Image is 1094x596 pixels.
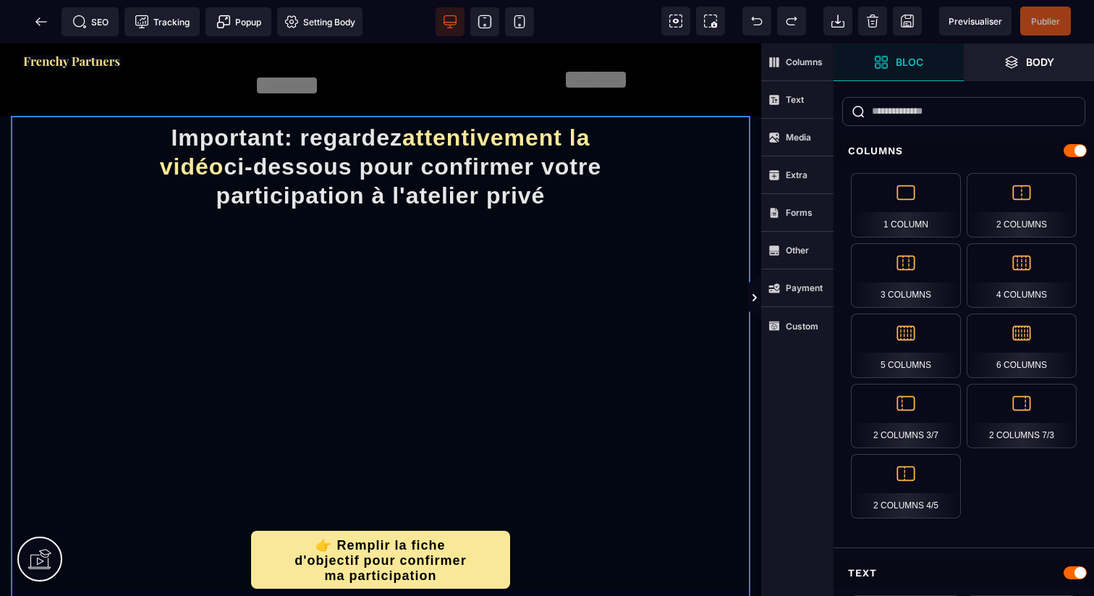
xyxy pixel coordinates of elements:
strong: Media [786,132,811,143]
strong: Custom [786,321,818,332]
span: Open Layer Manager [964,43,1094,81]
div: 3 Columns [851,243,961,308]
button: 👉 Remplir la fiche d'objectif pour confirmer ma participation [251,487,510,545]
strong: Text [786,94,804,105]
div: 1 Column [851,173,961,238]
div: 6 Columns [967,314,1077,378]
strong: Bloc [896,56,923,67]
div: 2 Columns 7/3 [967,384,1077,448]
span: SEO [72,14,109,29]
img: f2a3730b544469f405c58ab4be6274e8_Capture_d%E2%80%99e%CC%81cran_2025-09-01_a%CC%80_20.57.27.png [22,12,122,25]
strong: Forms [786,207,813,218]
div: 2 Columns 4/5 [851,454,961,519]
span: Setting Body [284,14,355,29]
div: 2 Columns [967,173,1077,238]
div: 2 Columns 3/7 [851,384,961,448]
span: Popup [216,14,261,29]
span: Tracking [135,14,190,29]
strong: Columns [786,56,823,67]
span: Open Blocks [834,43,964,81]
div: Text [834,560,1094,587]
span: Screenshot [696,7,725,35]
span: Publier [1031,16,1060,27]
span: Preview [939,7,1012,35]
h1: Important: regardez ci-dessous pour confirmer votre participation à l'atelier privé [122,72,640,174]
strong: Other [786,245,809,256]
span: View components [661,7,690,35]
strong: Payment [786,282,823,293]
div: Columns [834,138,1094,164]
div: 4 Columns [967,243,1077,308]
div: 5 Columns [851,314,961,378]
span: Previsualiser [949,16,1002,27]
strong: Extra [786,169,807,180]
strong: Body [1026,56,1054,67]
